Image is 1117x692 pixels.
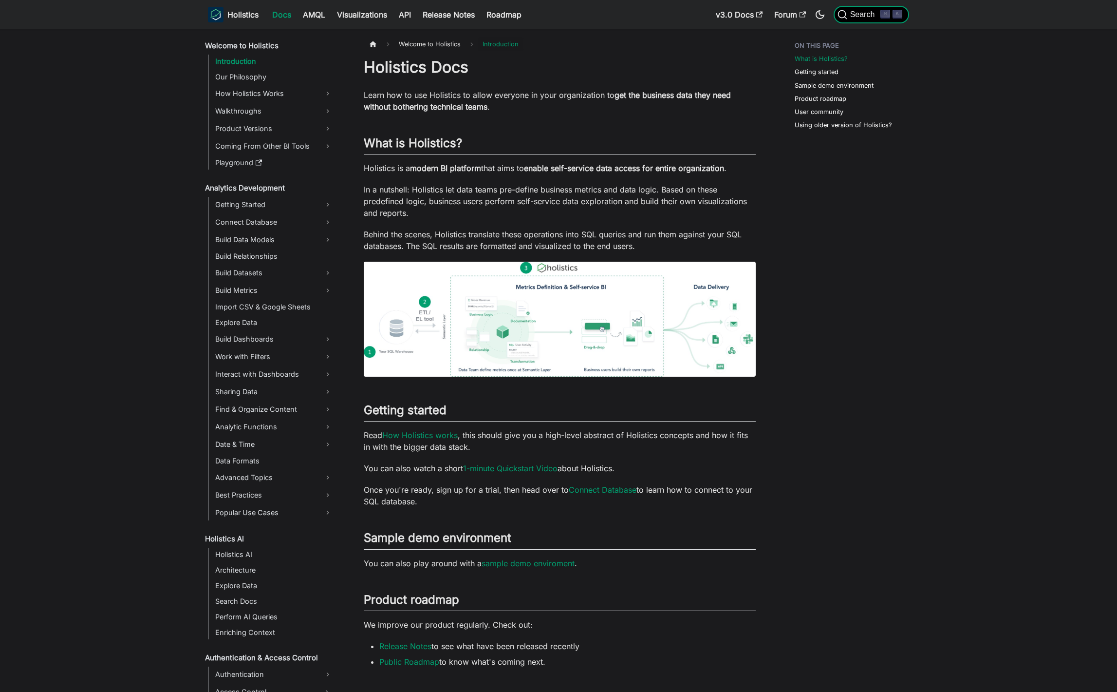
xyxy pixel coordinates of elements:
[212,103,335,119] a: Walkthroughs
[379,640,756,652] li: to see what have been released recently
[379,641,431,651] a: Release Notes
[393,7,417,22] a: API
[212,487,335,503] a: Best Practices
[364,262,756,377] img: How Holistics fits in your Data Stack
[202,651,335,665] a: Authentication & Access Control
[212,156,335,170] a: Playground
[212,300,335,314] a: Import CSV & Google Sheets
[364,593,756,611] h2: Product roadmap
[212,232,335,248] a: Build Data Models
[208,7,259,22] a: HolisticsHolistics
[212,470,335,485] a: Advanced Topics
[364,531,756,549] h2: Sample demo environment
[212,283,335,298] a: Build Metrics
[212,667,335,682] a: Authentication
[364,403,756,422] h2: Getting started
[379,656,756,668] li: to know what's coming next.
[364,184,756,219] p: In a nutshell: Holistics let data teams pre-define business metrics and data logic. Based on thes...
[364,229,756,252] p: Behind the scenes, Holistics translate these operations into SQL queries and run them against you...
[795,67,838,77] a: Getting started
[364,37,382,51] a: Home page
[212,595,335,608] a: Search Docs
[212,366,335,382] a: Interact with Dashboards
[364,136,756,154] h2: What is Holistics?
[212,55,335,68] a: Introduction
[834,6,909,23] button: Search (Command+K)
[364,462,756,474] p: You can also watch a short about Holistics.
[382,430,458,440] a: How Holistics works
[212,349,335,365] a: Work with Filters
[364,484,756,507] p: Once you're ready, sign up for a trial, then head over to to learn how to connect to your SQL dat...
[569,485,636,495] a: Connect Database
[795,54,848,63] a: What is Holistics?
[202,181,335,195] a: Analytics Development
[481,7,527,22] a: Roadmap
[410,163,481,173] strong: modern BI platform
[768,7,812,22] a: Forum
[364,89,756,113] p: Learn how to use Holistics to allow everyone in your organization to .
[795,107,843,116] a: User community
[710,7,768,22] a: v3.0 Docs
[795,94,846,103] a: Product roadmap
[212,265,335,281] a: Build Datasets
[202,532,335,546] a: Holistics AI
[266,7,297,22] a: Docs
[880,10,890,19] kbd: ⌘
[463,463,558,473] a: 1-minute Quickstart Video
[202,39,335,53] a: Welcome to Holistics
[212,626,335,639] a: Enriching Context
[212,419,335,435] a: Analytic Functions
[212,214,335,230] a: Connect Database
[795,120,892,130] a: Using older version of Holistics?
[379,657,439,667] a: Public Roadmap
[364,162,756,174] p: Holistics is a that aims to .
[331,7,393,22] a: Visualizations
[212,563,335,577] a: Architecture
[364,429,756,453] p: Read , this should give you a high-level abstract of Holistics concepts and how it fits in with t...
[212,250,335,263] a: Build Relationships
[795,81,874,90] a: Sample demo environment
[212,197,335,212] a: Getting Started
[212,70,335,84] a: Our Philosophy
[524,163,724,173] strong: enable self-service data access for entire organization
[394,37,465,51] span: Welcome to Holistics
[212,402,335,417] a: Find & Organize Content
[364,58,756,77] h1: Holistics Docs
[364,619,756,631] p: We improve our product regularly. Check out:
[212,121,335,136] a: Product Versions
[364,557,756,569] p: You can also play around with a .
[212,138,335,154] a: Coming From Other BI Tools
[212,548,335,561] a: Holistics AI
[812,7,828,22] button: Switch between dark and light mode (currently dark mode)
[198,29,344,692] nav: Docs sidebar
[212,579,335,593] a: Explore Data
[417,7,481,22] a: Release Notes
[482,558,575,568] a: sample demo enviroment
[212,316,335,329] a: Explore Data
[212,331,335,347] a: Build Dashboards
[212,86,335,101] a: How Holistics Works
[212,610,335,624] a: Perform AI Queries
[212,454,335,468] a: Data Formats
[364,37,756,51] nav: Breadcrumbs
[227,9,259,20] b: Holistics
[212,437,335,452] a: Date & Time
[208,7,223,22] img: Holistics
[212,505,335,520] a: Popular Use Cases
[212,384,335,400] a: Sharing Data
[893,10,902,19] kbd: K
[847,10,881,19] span: Search
[297,7,331,22] a: AMQL
[478,37,523,51] span: Introduction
